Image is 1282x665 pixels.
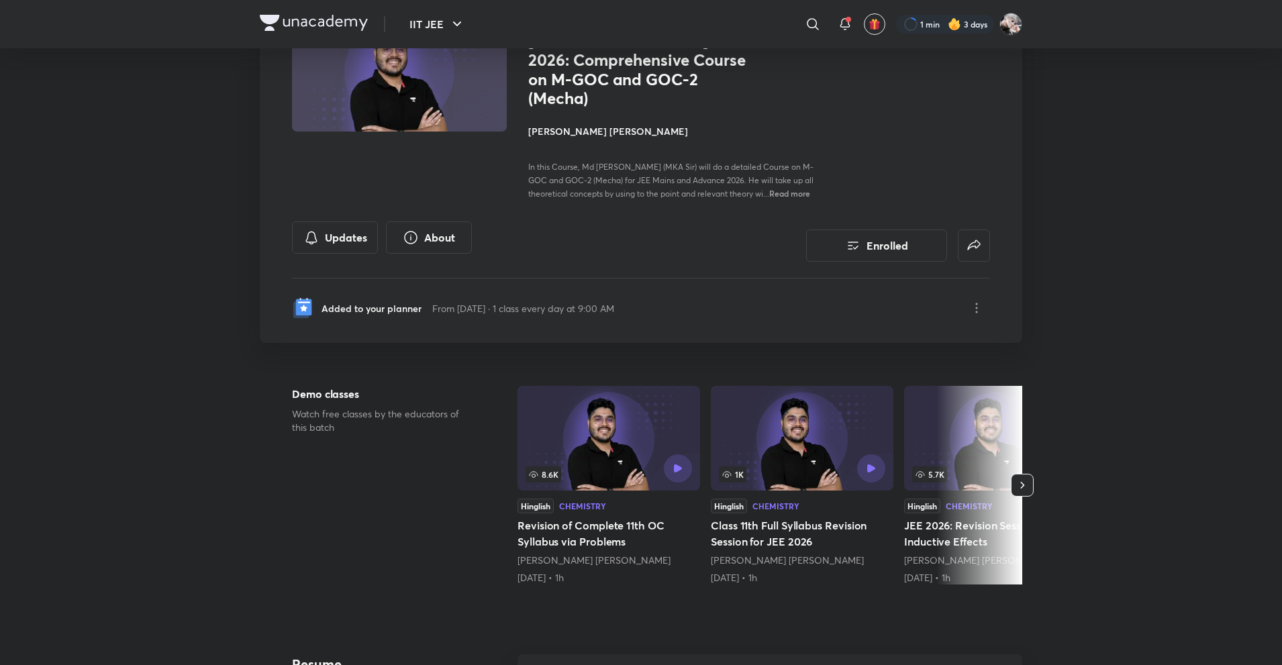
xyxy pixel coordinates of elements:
[711,386,893,584] a: Class 11th Full Syllabus Revision Session for JEE 2026
[869,18,881,30] img: avatar
[559,502,606,510] div: Chemistry
[517,554,671,566] a: [PERSON_NAME] [PERSON_NAME]
[292,386,475,402] h5: Demo classes
[528,31,748,108] h1: [DEMOGRAPHIC_DATA] 2026: Comprehensive Course on M-GOC and GOC-2 (Mecha)
[711,554,893,567] div: Mohammad Kashif Alam
[904,554,1057,566] a: [PERSON_NAME] [PERSON_NAME]
[948,17,961,31] img: streak
[711,386,893,584] a: 1KHinglishChemistryClass 11th Full Syllabus Revision Session for JEE 2026[PERSON_NAME] [PERSON_NA...
[526,466,561,482] span: 8.6K
[752,502,799,510] div: Chemistry
[517,386,700,584] a: 8.6KHinglishChemistryRevision of Complete 11th OC Syllabus via Problems[PERSON_NAME] [PERSON_NAME...
[517,554,700,567] div: Mohammad Kashif Alam
[864,13,885,35] button: avatar
[260,15,368,34] a: Company Logo
[517,386,700,584] a: Revision of Complete 11th OC Syllabus via Problems
[912,466,947,482] span: 5.7K
[711,517,893,550] h5: Class 11th Full Syllabus Revision Session for JEE 2026
[260,15,368,31] img: Company Logo
[517,571,700,584] div: 27th Apr • 1h
[904,499,940,513] div: Hinglish
[999,13,1022,36] img: Navin Raj
[292,221,378,254] button: Updates
[322,301,422,315] p: Added to your planner
[290,9,509,133] img: Thumbnail
[711,499,747,513] div: Hinglish
[517,517,700,550] h5: Revision of Complete 11th OC Syllabus via Problems
[904,517,1087,550] h5: JEE 2026: Revision Session on Inductive Effects
[904,554,1087,567] div: Mohammad Kashif Alam
[904,571,1087,584] div: 18th Jun • 1h
[711,571,893,584] div: 4th Jun • 1h
[711,554,864,566] a: [PERSON_NAME] [PERSON_NAME]
[386,221,472,254] button: About
[432,301,614,315] p: From [DATE] · 1 class every day at 9:00 AM
[904,386,1087,584] a: 5.7KHinglishChemistryJEE 2026: Revision Session on Inductive Effects[PERSON_NAME] [PERSON_NAME][D...
[958,229,990,262] button: false
[517,499,554,513] div: Hinglish
[719,466,746,482] span: 1K
[528,162,813,199] span: In this Course, Md [PERSON_NAME] (MKA Sir) will do a detailed Course on M-GOC and GOC-2 (Mecha) f...
[401,11,473,38] button: IIT JEE
[292,407,475,434] p: Watch free classes by the educators of this batch
[904,386,1087,584] a: JEE 2026: Revision Session on Inductive Effects
[806,229,947,262] button: Enrolled
[528,124,829,138] h4: [PERSON_NAME] [PERSON_NAME]
[769,188,810,199] span: Read more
